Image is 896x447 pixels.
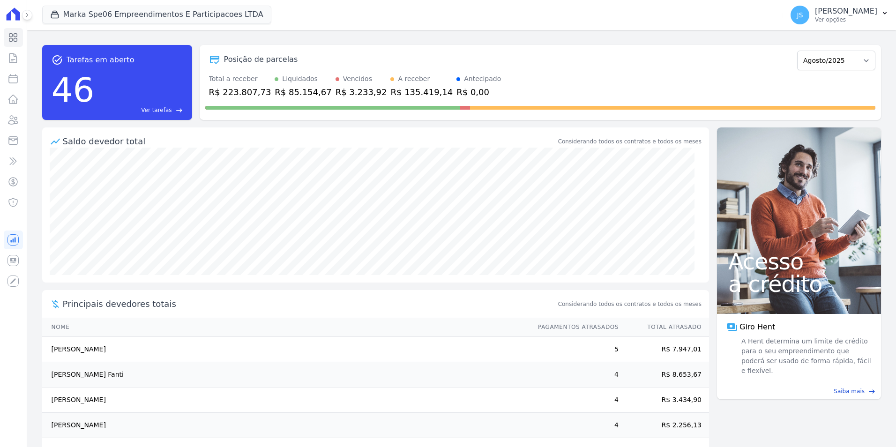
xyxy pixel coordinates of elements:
div: Liquidados [282,74,318,84]
div: A receber [398,74,430,84]
th: Pagamentos Atrasados [529,318,619,337]
div: R$ 0,00 [456,86,501,98]
span: Giro Hent [739,321,775,333]
span: east [868,388,875,395]
td: 4 [529,413,619,438]
div: Saldo devedor total [63,135,556,148]
td: 5 [529,337,619,362]
td: R$ 2.256,13 [619,413,709,438]
div: R$ 135.419,14 [390,86,453,98]
td: 4 [529,387,619,413]
div: Considerando todos os contratos e todos os meses [558,137,702,146]
td: 4 [529,362,619,387]
td: R$ 3.434,90 [619,387,709,413]
div: R$ 3.233,92 [336,86,387,98]
th: Nome [42,318,529,337]
span: Saiba mais [834,387,865,395]
button: Marka Spe06 Empreendimentos E Participacoes LTDA [42,6,271,23]
div: Vencidos [343,74,372,84]
p: Ver opções [815,16,877,23]
a: Saiba mais east [723,387,875,395]
span: task_alt [52,54,63,66]
span: Principais devedores totais [63,298,556,310]
td: [PERSON_NAME] [42,387,529,413]
th: Total Atrasado [619,318,709,337]
span: JS [797,12,803,18]
span: Ver tarefas [141,106,172,114]
div: R$ 85.154,67 [275,86,331,98]
div: R$ 223.807,73 [209,86,271,98]
span: Considerando todos os contratos e todos os meses [558,300,702,308]
td: R$ 7.947,01 [619,337,709,362]
span: A Hent determina um limite de crédito para o seu empreendimento que poderá ser usado de forma ráp... [739,336,872,376]
div: 46 [52,66,95,114]
td: [PERSON_NAME] [42,337,529,362]
td: [PERSON_NAME] [42,413,529,438]
div: Antecipado [464,74,501,84]
div: Posição de parcelas [224,54,298,65]
td: R$ 8.653,67 [619,362,709,387]
div: Total a receber [209,74,271,84]
button: JS [PERSON_NAME] Ver opções [783,2,896,28]
span: Acesso [728,250,870,273]
span: Tarefas em aberto [67,54,134,66]
span: a crédito [728,273,870,295]
span: east [176,107,183,114]
a: Ver tarefas east [98,106,182,114]
p: [PERSON_NAME] [815,7,877,16]
td: [PERSON_NAME] Fanti [42,362,529,387]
